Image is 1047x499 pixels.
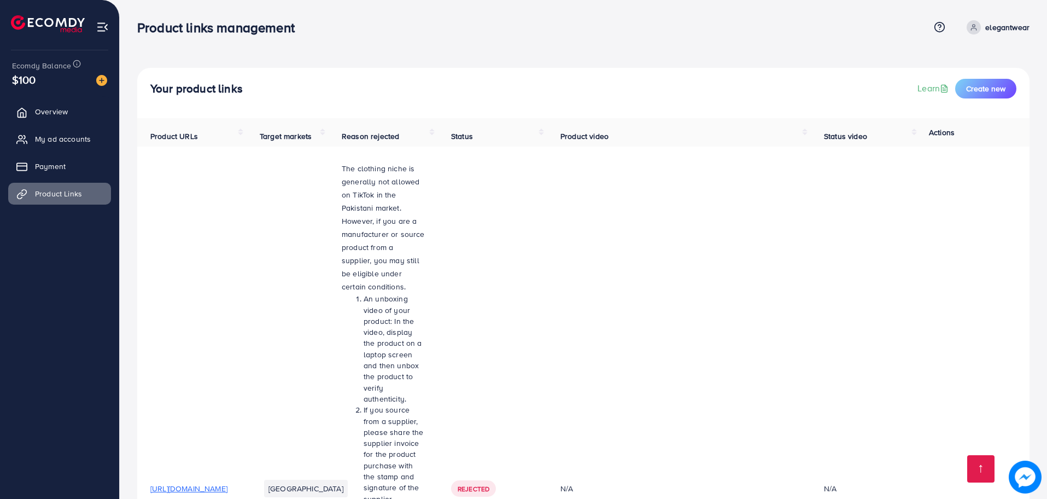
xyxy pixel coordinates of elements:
[12,60,71,71] span: Ecomdy Balance
[8,155,111,177] a: Payment
[342,162,425,293] p: The clothing niche is generally not allowed on TikTok in the Pakistani market. However, if you ar...
[150,82,243,96] h4: Your product links
[966,83,1005,94] span: Create new
[8,183,111,205] a: Product Links
[8,101,111,123] a: Overview
[962,20,1030,34] a: elegantwear
[96,21,109,33] img: menu
[824,131,867,142] span: Status video
[560,131,609,142] span: Product video
[96,75,107,86] img: image
[35,161,66,172] span: Payment
[35,188,82,199] span: Product Links
[137,20,303,36] h3: Product links management
[35,106,68,117] span: Overview
[12,72,36,88] span: $100
[917,82,951,95] a: Learn
[458,484,489,494] span: Rejected
[264,480,348,497] li: [GEOGRAPHIC_DATA]
[342,131,399,142] span: Reason rejected
[150,131,198,142] span: Product URLs
[364,293,425,404] li: An unboxing video of your product: In the video, display the product on a laptop screen and then ...
[929,127,955,138] span: Actions
[451,131,473,142] span: Status
[260,131,312,142] span: Target markets
[985,21,1030,34] p: elegantwear
[8,128,111,150] a: My ad accounts
[150,483,227,494] span: [URL][DOMAIN_NAME]
[955,79,1016,98] button: Create new
[11,15,85,32] img: logo
[824,483,837,494] div: N/A
[35,134,91,144] span: My ad accounts
[560,483,798,494] div: N/A
[1009,461,1041,493] img: image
